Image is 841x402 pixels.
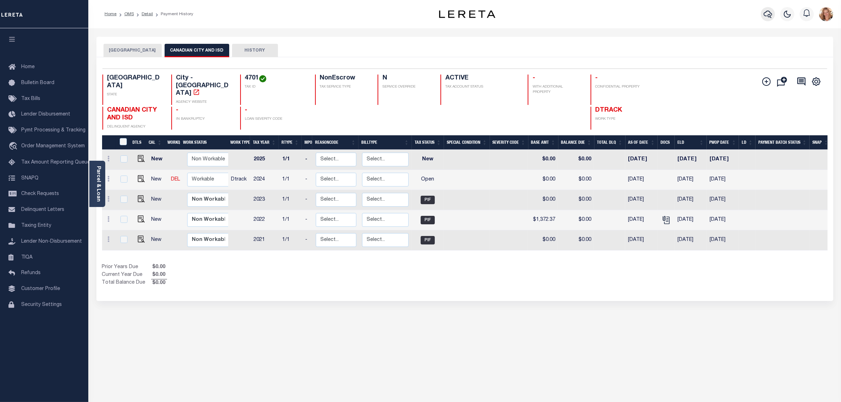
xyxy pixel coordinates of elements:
[102,271,151,279] td: Current Year Due
[675,230,707,250] td: [DATE]
[232,44,278,57] button: HISTORY
[21,65,35,70] span: Home
[412,135,444,150] th: Tax Status: activate to sort column ascending
[21,81,54,85] span: Bulletin Board
[107,107,157,121] span: CANADIAN CITY AND ISD
[148,190,168,210] td: New
[445,75,519,82] h4: ACTIVE
[558,210,594,230] td: $0.00
[625,150,658,170] td: [DATE]
[533,75,535,81] span: -
[107,75,163,90] h4: [GEOGRAPHIC_DATA]
[21,286,60,291] span: Customer Profile
[250,135,279,150] th: Tax Year: activate to sort column ascending
[596,75,598,81] span: -
[279,135,302,150] th: RType: activate to sort column ascending
[675,150,707,170] td: [DATE]
[21,239,82,244] span: Lender Non-Disbursement
[279,230,302,250] td: 1/1
[251,170,279,190] td: 2024
[171,177,180,182] a: DEL
[625,230,658,250] td: [DATE]
[96,166,101,202] a: Parcel & Loan
[130,135,146,150] th: DTLS
[103,44,162,57] button: [GEOGRAPHIC_DATA]
[421,196,435,204] span: PIF
[21,144,85,149] span: Order Management System
[227,135,250,150] th: Work Type
[107,124,163,130] p: DELINQUENT AGENCY
[383,84,432,90] p: SERVICE OVERRIDE
[359,135,412,150] th: BillType: activate to sort column ascending
[259,75,266,82] img: check-icon-green.svg
[245,75,307,82] h4: 4701
[148,150,168,170] td: New
[707,210,739,230] td: [DATE]
[21,302,62,307] span: Security Settings
[21,271,41,276] span: Refunds
[251,210,279,230] td: 2022
[165,135,180,150] th: WorkQ
[21,128,85,133] span: Pymt Processing & Tracking
[675,135,707,150] th: ELD: activate to sort column ascending
[707,150,739,170] td: [DATE]
[165,44,229,57] button: CANADIAN CITY AND ISD
[439,10,496,18] img: logo-dark.svg
[151,271,167,279] span: $0.00
[142,12,153,16] a: Detail
[116,135,130,150] th: &nbsp;
[445,84,519,90] p: TAX ACCOUNT STATUS
[707,135,739,150] th: PWOP Date: activate to sort column ascending
[245,84,307,90] p: TAX ID
[151,279,167,287] span: $0.00
[675,210,707,230] td: [DATE]
[528,170,558,190] td: $0.00
[21,255,32,260] span: TIQA
[102,135,116,150] th: &nbsp;&nbsp;&nbsp;&nbsp;&nbsp;&nbsp;&nbsp;&nbsp;&nbsp;&nbsp;
[558,150,594,170] td: $0.00
[176,117,232,122] p: IN BANKRUPTCY
[558,135,594,150] th: Balance Due: activate to sort column ascending
[153,11,193,17] li: Payment History
[707,190,739,210] td: [DATE]
[251,190,279,210] td: 2023
[320,84,369,90] p: TAX SERVICE TYPE
[411,170,444,190] td: Open
[302,135,312,150] th: MPO
[558,190,594,210] td: $0.00
[302,210,313,230] td: -
[810,135,831,150] th: SNAP: activate to sort column ascending
[176,107,179,113] span: -
[21,191,59,196] span: Check Requests
[411,150,444,170] td: New
[707,230,739,250] td: [DATE]
[176,100,232,105] p: AGENCY WEBSITE
[596,84,651,90] p: CONFIDENTIAL PROPERTY
[675,190,707,210] td: [DATE]
[279,170,302,190] td: 1/1
[675,170,707,190] td: [DATE]
[625,170,658,190] td: [DATE]
[528,210,558,230] td: $1,372.37
[596,117,651,122] p: WORK TYPE
[146,135,165,150] th: CAL: activate to sort column ascending
[533,84,582,95] p: WITH ADDITIONAL PROPERTY
[302,170,313,190] td: -
[302,150,313,170] td: -
[21,223,51,228] span: Taxing Entity
[490,135,528,150] th: Severity Code: activate to sort column ascending
[105,12,117,16] a: Home
[528,150,558,170] td: $0.00
[302,230,313,250] td: -
[279,190,302,210] td: 1/1
[421,216,435,224] span: PIF
[739,135,756,150] th: LD: activate to sort column ascending
[302,190,313,210] td: -
[107,92,163,97] p: STATE
[756,135,810,150] th: Payment Batch Status: activate to sort column ascending
[228,170,251,190] td: Dtrack
[148,170,168,190] td: New
[251,230,279,250] td: 2021
[528,135,558,150] th: Base Amt: activate to sort column ascending
[658,135,675,150] th: Docs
